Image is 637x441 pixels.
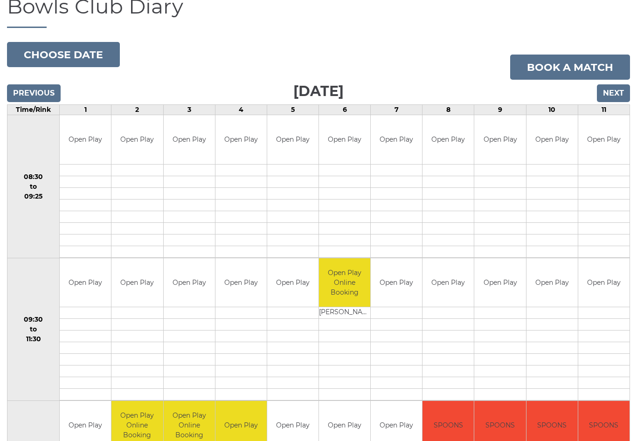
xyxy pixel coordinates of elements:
td: Open Play [111,116,163,165]
input: Next [597,85,630,103]
td: Open Play [164,259,215,308]
td: Open Play [215,116,267,165]
td: Open Play [111,259,163,308]
td: 11 [578,105,630,116]
td: Open Play [422,259,474,308]
td: Open Play [60,116,111,165]
td: 1 [60,105,111,116]
td: 6 [319,105,371,116]
td: 10 [526,105,578,116]
td: Open Play [371,116,422,165]
input: Previous [7,85,61,103]
td: Open Play [474,259,526,308]
td: Time/Rink [7,105,60,116]
td: Open Play [371,259,422,308]
td: Open Play [319,116,370,165]
td: Open Play [474,116,526,165]
td: Open Play [526,116,578,165]
td: Open Play [526,259,578,308]
td: [PERSON_NAME] [319,308,370,319]
td: 9 [474,105,526,116]
td: 2 [111,105,163,116]
td: Open Play [60,259,111,308]
td: Open Play [578,259,630,308]
td: 7 [371,105,422,116]
a: Book a match [510,55,630,80]
td: 4 [215,105,267,116]
td: 5 [267,105,318,116]
button: Choose date [7,42,120,68]
td: Open Play [578,116,630,165]
td: 8 [422,105,474,116]
td: 3 [163,105,215,116]
td: Open Play [422,116,474,165]
td: Open Play [164,116,215,165]
td: Open Play [215,259,267,308]
td: Open Play Online Booking [319,259,370,308]
td: 09:30 to 11:30 [7,258,60,401]
td: 08:30 to 09:25 [7,116,60,259]
td: Open Play [267,259,318,308]
td: Open Play [267,116,318,165]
